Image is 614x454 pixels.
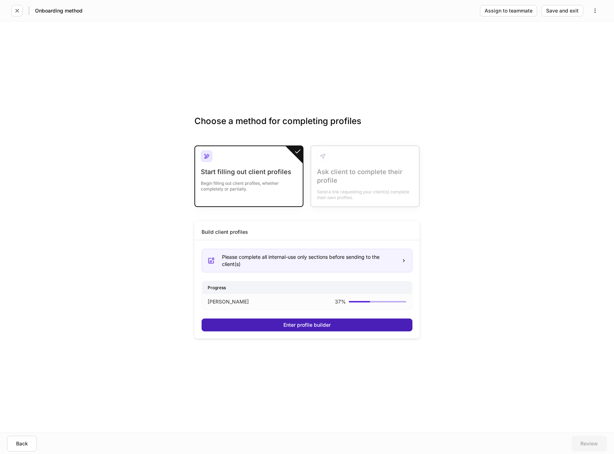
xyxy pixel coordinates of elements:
[201,168,297,176] div: Start filling out client profiles
[194,115,420,138] h3: Choose a method for completing profiles
[208,298,249,305] p: [PERSON_NAME]
[35,7,83,14] h5: Onboarding method
[201,176,297,192] div: Begin filling out client profiles, whether completely or partially.
[480,5,537,16] button: Assign to teammate
[335,298,346,305] p: 37 %
[16,441,28,446] div: Back
[485,8,533,13] div: Assign to teammate
[202,281,412,294] div: Progress
[222,253,396,268] div: Please complete all internal-use only sections before sending to the client(s)
[7,436,37,451] button: Back
[202,228,248,236] div: Build client profiles
[283,322,331,327] div: Enter profile builder
[202,319,412,331] button: Enter profile builder
[541,5,583,16] button: Save and exit
[546,8,579,13] div: Save and exit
